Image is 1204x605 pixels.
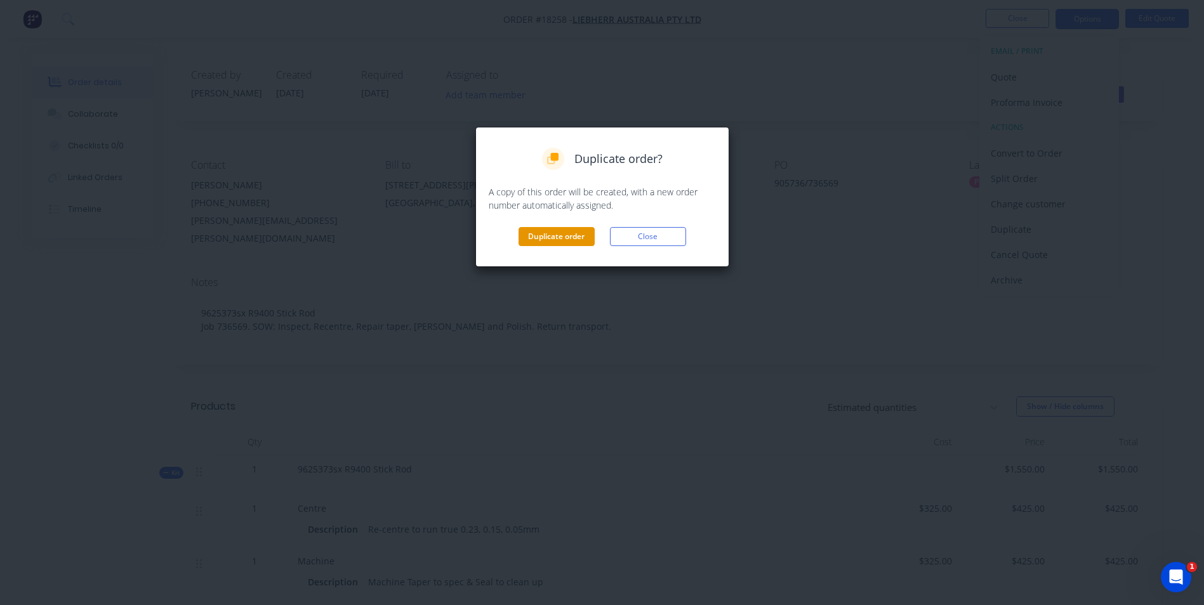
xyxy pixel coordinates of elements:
[1187,562,1197,572] span: 1
[1161,562,1191,592] iframe: Intercom live chat
[574,150,663,167] span: Duplicate order?
[610,227,686,246] button: Close
[519,227,595,246] button: Duplicate order
[489,185,716,212] p: A copy of this order will be created, with a new order number automatically assigned.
